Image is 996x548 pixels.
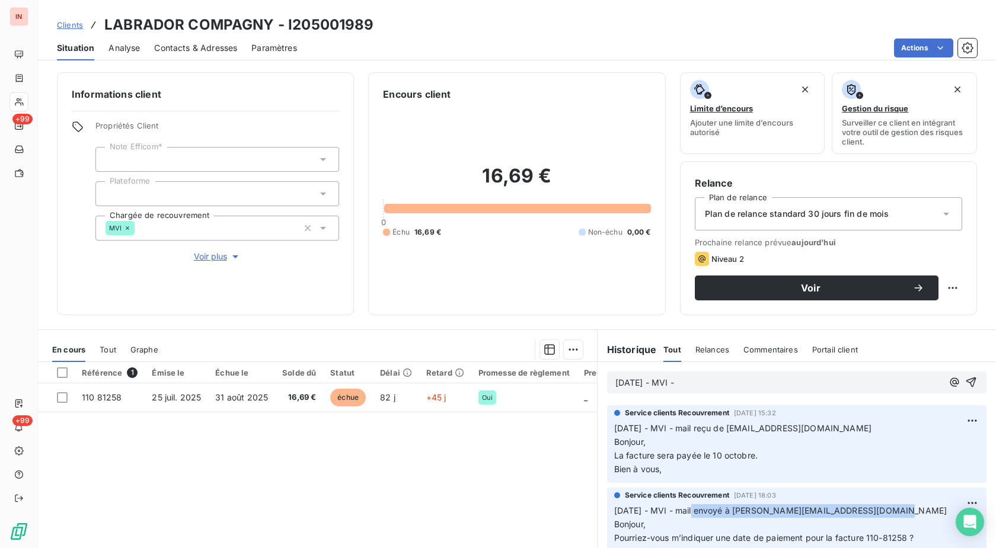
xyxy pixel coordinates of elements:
[956,508,984,536] div: Open Intercom Messenger
[663,345,681,354] span: Tout
[52,345,85,354] span: En cours
[426,392,446,402] span: +45 j
[383,164,650,200] h2: 16,69 €
[57,19,83,31] a: Clients
[588,227,622,238] span: Non-échu
[381,217,386,227] span: 0
[194,251,241,262] span: Voir plus
[690,104,753,113] span: Limite d’encours
[598,342,657,357] h6: Historique
[482,394,493,401] span: Oui
[734,409,776,416] span: [DATE] 15:32
[705,208,889,220] span: Plan de relance standard 30 jours fin de mois
[109,225,122,232] span: MVI
[614,423,871,447] span: [DATE] - MVI - mail reçu de [EMAIL_ADDRESS][DOMAIN_NAME] Bonjour,
[282,368,316,377] div: Solde dû
[614,533,914,543] span: Pourriez-vous m’indiquer une date de paiement pour la facture 110-81258 ?
[709,283,912,293] span: Voir
[82,367,138,378] div: Référence
[152,392,201,402] span: 25 juil. 2025
[734,492,776,499] span: [DATE] 18:03
[282,392,316,403] span: 16,69 €
[106,154,115,165] input: Ajouter une valeur
[9,7,28,26] div: IN
[625,490,729,501] span: Service clients Recouvrement
[743,345,798,354] span: Commentaires
[615,377,674,387] span: [DATE] - MVI -
[215,392,268,402] span: 31 août 2025
[614,464,662,474] span: Bien à vous,
[614,450,758,460] span: La facture sera payée le 10 octobre.
[426,368,464,377] div: Retard
[57,42,94,54] span: Situation
[414,227,441,238] span: 16,69 €
[152,368,201,377] div: Émise le
[392,227,410,238] span: Échu
[894,39,953,57] button: Actions
[812,345,858,354] span: Portail client
[330,389,366,406] span: échue
[104,14,374,36] h3: LABRADOR COMPAGNY - I205001989
[791,238,836,247] span: aujourd’hui
[215,368,268,377] div: Échue le
[383,87,451,101] h6: Encours client
[57,20,83,30] span: Clients
[842,118,967,146] span: Surveiller ce client en intégrant votre outil de gestion des risques client.
[842,104,908,113] span: Gestion du risque
[832,72,977,154] button: Gestion du risqueSurveiller ce client en intégrant votre outil de gestion des risques client.
[12,114,33,124] span: +99
[695,275,938,300] button: Voir
[625,408,729,418] span: Service clients Recouvrement
[584,368,724,377] div: Preuve de commande non conforme
[711,254,744,264] span: Niveau 2
[100,345,116,354] span: Tout
[9,522,28,541] img: Logo LeanPay
[695,345,729,354] span: Relances
[614,505,947,529] span: [DATE] - MVI - mail envoyé à [PERSON_NAME][EMAIL_ADDRESS][DOMAIN_NAME] Bonjour,
[82,392,122,402] span: 110 81258
[690,118,815,137] span: Ajouter une limite d’encours autorisé
[95,121,339,137] span: Propriétés Client
[695,176,962,190] h6: Relance
[106,188,115,199] input: Ajouter une valeur
[108,42,140,54] span: Analyse
[695,238,962,247] span: Prochaine relance prévue
[127,367,138,378] span: 1
[95,250,339,263] button: Voir plus
[680,72,825,154] button: Limite d’encoursAjouter une limite d’encours autorisé
[330,368,366,377] div: Statut
[380,392,395,402] span: 82 j
[12,415,33,426] span: +99
[584,392,588,402] span: _
[135,223,144,233] input: Ajouter une valeur
[251,42,297,54] span: Paramètres
[380,368,412,377] div: Délai
[72,87,339,101] h6: Informations client
[478,368,570,377] div: Promesse de règlement
[130,345,158,354] span: Graphe
[627,227,651,238] span: 0,00 €
[154,42,237,54] span: Contacts & Adresses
